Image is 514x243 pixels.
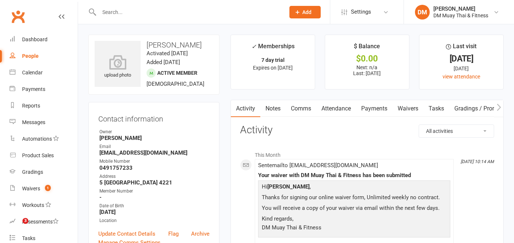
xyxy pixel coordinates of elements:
[147,59,180,66] time: Added [DATE]
[45,185,51,191] span: 1
[22,218,28,224] span: 3
[22,70,43,75] div: Calendar
[461,159,494,164] i: [DATE] 10:14 AM
[302,9,311,15] span: Add
[251,43,256,50] i: ✓
[332,55,402,63] div: $0.00
[10,164,78,180] a: Gradings
[253,65,293,71] span: Expires on [DATE]
[423,100,449,117] a: Tasks
[99,143,210,150] div: Email
[10,114,78,131] a: Messages
[22,103,40,109] div: Reports
[22,36,47,42] div: Dashboard
[22,219,59,225] div: Assessments
[433,12,488,19] div: DM Muay Thai & Fitness
[446,42,476,55] div: Last visit
[95,41,213,49] h3: [PERSON_NAME]
[10,31,78,48] a: Dashboard
[99,135,210,141] strong: [PERSON_NAME]
[95,55,141,79] div: upload photo
[433,6,488,12] div: [PERSON_NAME]
[354,42,380,55] div: $ Balance
[22,136,52,142] div: Automations
[99,165,210,171] strong: 0491757233
[99,158,210,165] div: Mobile Number
[10,197,78,214] a: Workouts
[260,204,448,214] p: You will receive a copy of your waiver via email within the next few days.
[240,147,494,159] li: This Month
[10,147,78,164] a: Product Sales
[260,100,286,117] a: Notes
[22,186,40,191] div: Waivers
[426,55,497,63] div: [DATE]
[10,64,78,81] a: Calendar
[99,128,210,135] div: Owner
[10,131,78,147] a: Automations
[157,70,197,76] span: Active member
[10,180,78,197] a: Waivers 1
[168,229,179,238] a: Flag
[240,124,494,136] h3: Activity
[332,64,402,76] p: Next: n/a Last: [DATE]
[22,53,39,59] div: People
[260,214,448,234] p: Kind regards, DM Muay Thai & Fitness
[316,100,356,117] a: Attendance
[191,229,210,238] a: Archive
[351,4,371,20] span: Settings
[97,7,280,17] input: Search...
[99,149,210,156] strong: [EMAIL_ADDRESS][DOMAIN_NAME]
[258,162,378,169] span: Sent email to [EMAIL_ADDRESS][DOMAIN_NAME]
[147,50,188,57] time: Activated [DATE]
[10,81,78,98] a: Payments
[98,112,210,123] h3: Contact information
[22,119,45,125] div: Messages
[231,100,260,117] a: Activity
[443,74,480,80] a: view attendance
[392,100,423,117] a: Waivers
[99,173,210,180] div: Address
[99,209,210,215] strong: [DATE]
[99,188,210,195] div: Member Number
[426,64,497,73] div: [DATE]
[22,235,35,241] div: Tasks
[99,179,210,186] strong: 5 [GEOGRAPHIC_DATA] 4221
[267,183,310,190] strong: [PERSON_NAME]
[7,218,25,236] iframe: Intercom live chat
[258,172,450,179] div: Your waiver with DM Muay Thai & Fitness has been submitted
[22,86,45,92] div: Payments
[286,100,316,117] a: Comms
[10,48,78,64] a: People
[22,169,43,175] div: Gradings
[260,193,448,204] p: Thanks for signing our online waiver form, Unlimited weekly no contract.
[356,100,392,117] a: Payments
[415,5,430,20] div: DM
[10,98,78,114] a: Reports
[251,42,295,55] div: Memberships
[289,6,321,18] button: Add
[99,217,210,224] div: Location
[260,182,448,193] p: Hi ,
[22,152,54,158] div: Product Sales
[99,194,210,201] strong: -
[147,81,204,87] span: [DEMOGRAPHIC_DATA]
[99,202,210,209] div: Date of Birth
[98,229,155,238] a: Update Contact Details
[261,57,285,63] strong: 7 day trial
[9,7,27,26] a: Clubworx
[22,202,44,208] div: Workouts
[10,214,78,230] a: Assessments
